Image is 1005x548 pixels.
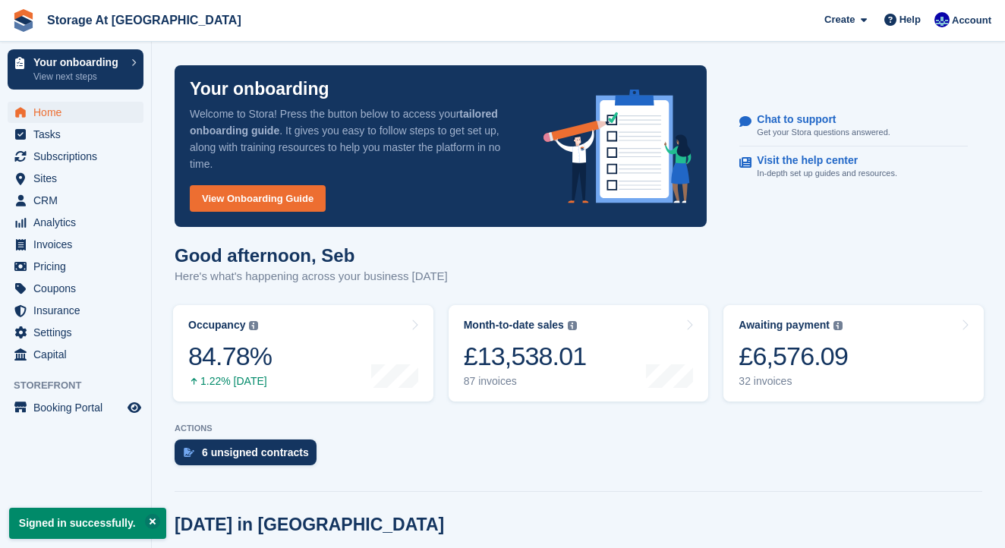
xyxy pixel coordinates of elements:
[33,190,124,211] span: CRM
[190,106,519,172] p: Welcome to Stora! Press the button below to access your . It gives you easy to follow steps to ge...
[757,154,885,167] p: Visit the help center
[175,245,448,266] h1: Good afternoon, Seb
[739,319,830,332] div: Awaiting payment
[188,341,272,372] div: 84.78%
[33,146,124,167] span: Subscriptions
[833,321,843,330] img: icon-info-grey-7440780725fd019a000dd9b08b2336e03edf1995a4989e88bcd33f0948082b44.svg
[33,344,124,365] span: Capital
[464,319,564,332] div: Month-to-date sales
[543,90,692,203] img: onboarding-info-6c161a55d2c0e0a8cae90662b2fe09162a5109e8cc188191df67fb4f79e88e88.svg
[8,278,143,299] a: menu
[8,49,143,90] a: Your onboarding View next steps
[190,185,326,212] a: View Onboarding Guide
[757,113,877,126] p: Chat to support
[12,9,35,32] img: stora-icon-8386f47178a22dfd0bd8f6a31ec36ba5ce8667c1dd55bd0f319d3a0aa187defe.svg
[9,508,166,539] p: Signed in successfully.
[739,341,848,372] div: £6,576.09
[33,57,124,68] p: Your onboarding
[757,126,890,139] p: Get your Stora questions answered.
[14,378,151,393] span: Storefront
[8,212,143,233] a: menu
[41,8,247,33] a: Storage At [GEOGRAPHIC_DATA]
[8,300,143,321] a: menu
[8,190,143,211] a: menu
[33,212,124,233] span: Analytics
[175,439,324,473] a: 6 unsigned contracts
[33,234,124,255] span: Invoices
[952,13,991,28] span: Account
[8,344,143,365] a: menu
[33,300,124,321] span: Insurance
[739,106,968,147] a: Chat to support Get your Stora questions answered.
[449,305,709,402] a: Month-to-date sales £13,538.01 87 invoices
[33,70,124,83] p: View next steps
[125,398,143,417] a: Preview store
[175,268,448,285] p: Here's what's happening across your business [DATE]
[33,124,124,145] span: Tasks
[249,321,258,330] img: icon-info-grey-7440780725fd019a000dd9b08b2336e03edf1995a4989e88bcd33f0948082b44.svg
[8,146,143,167] a: menu
[8,397,143,418] a: menu
[33,102,124,123] span: Home
[33,322,124,343] span: Settings
[739,375,848,388] div: 32 invoices
[464,375,587,388] div: 87 invoices
[173,305,433,402] a: Occupancy 84.78% 1.22% [DATE]
[739,146,968,187] a: Visit the help center In-depth set up guides and resources.
[464,341,587,372] div: £13,538.01
[33,256,124,277] span: Pricing
[33,278,124,299] span: Coupons
[175,515,444,535] h2: [DATE] in [GEOGRAPHIC_DATA]
[757,167,897,180] p: In-depth set up guides and resources.
[8,256,143,277] a: menu
[723,305,984,402] a: Awaiting payment £6,576.09 32 invoices
[8,234,143,255] a: menu
[8,102,143,123] a: menu
[33,168,124,189] span: Sites
[824,12,855,27] span: Create
[190,80,329,98] p: Your onboarding
[8,124,143,145] a: menu
[184,448,194,457] img: contract_signature_icon-13c848040528278c33f63329250d36e43548de30e8caae1d1a13099fd9432cc5.svg
[202,446,309,458] div: 6 unsigned contracts
[934,12,950,27] img: Seb Santiago
[8,322,143,343] a: menu
[899,12,921,27] span: Help
[188,375,272,388] div: 1.22% [DATE]
[33,397,124,418] span: Booking Portal
[568,321,577,330] img: icon-info-grey-7440780725fd019a000dd9b08b2336e03edf1995a4989e88bcd33f0948082b44.svg
[8,168,143,189] a: menu
[175,424,982,433] p: ACTIONS
[188,319,245,332] div: Occupancy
